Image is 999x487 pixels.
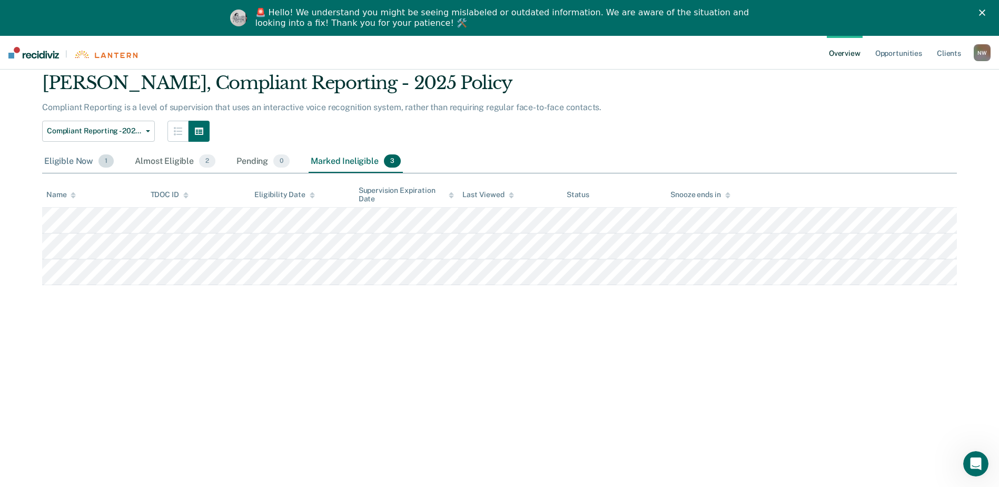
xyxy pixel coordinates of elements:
div: Name [46,190,76,199]
span: Compliant Reporting - 2025 Policy [47,126,142,135]
div: Almost Eligible2 [133,150,217,173]
span: 0 [273,154,290,168]
div: Close [979,9,990,16]
img: Recidiviz [8,47,59,59]
span: 3 [384,154,401,168]
span: 1 [98,154,114,168]
div: 🚨 Hello! We understand you might be seeing mislabeled or outdated information. We are aware of th... [255,7,753,28]
button: Compliant Reporting - 2025 Policy [42,121,155,142]
div: [PERSON_NAME], Compliant Reporting - 2025 Policy [42,72,792,102]
a: | [8,47,137,59]
a: Clients [935,36,963,70]
div: Last Viewed [462,190,513,199]
div: Marked Ineligible3 [309,150,403,173]
div: Pending0 [234,150,292,173]
div: Snooze ends in [670,190,730,199]
div: Status [567,190,589,199]
img: Profile image for Kim [230,9,247,26]
a: Opportunities [873,36,924,70]
button: NW [974,44,991,61]
span: 2 [199,154,215,168]
div: N W [974,44,991,61]
div: Supervision Expiration Date [359,186,454,204]
div: Eligible Now1 [42,150,116,173]
iframe: Intercom live chat [963,451,988,476]
span: | [59,50,74,59]
a: Overview [827,36,863,70]
div: Eligibility Date [254,190,315,199]
p: Compliant Reporting is a level of supervision that uses an interactive voice recognition system, ... [42,102,601,112]
div: TDOC ID [151,190,189,199]
img: Lantern [74,51,137,59]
